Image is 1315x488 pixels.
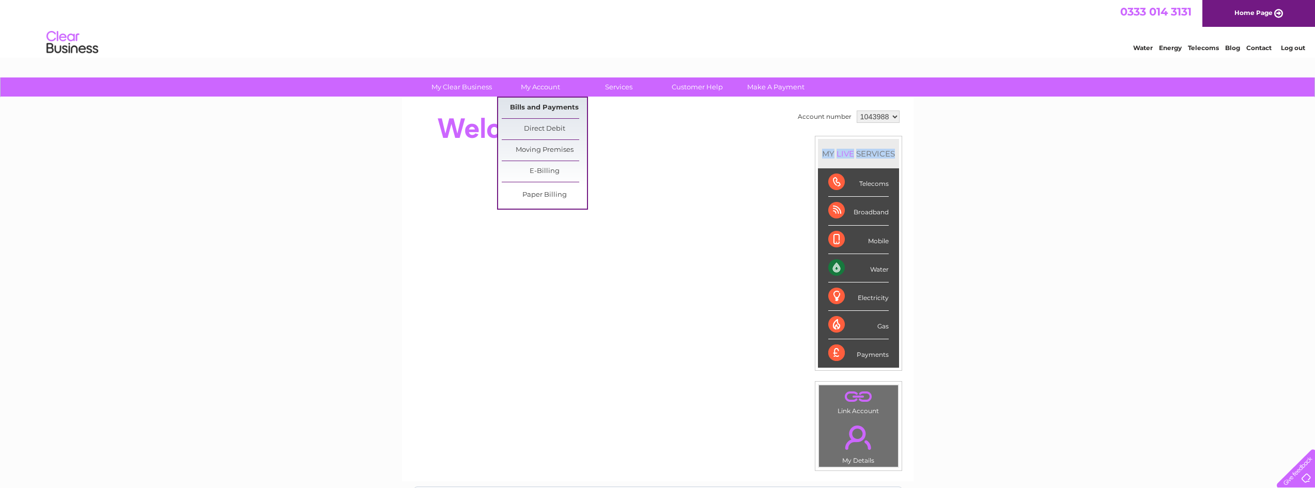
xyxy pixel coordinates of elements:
[795,108,854,125] td: Account number
[828,197,889,225] div: Broadband
[828,168,889,197] div: Telecoms
[828,339,889,367] div: Payments
[733,77,818,97] a: Make A Payment
[1281,44,1305,52] a: Log out
[828,311,889,339] div: Gas
[822,419,895,455] a: .
[502,185,587,206] a: Paper Billing
[498,77,583,97] a: My Account
[502,98,587,118] a: Bills and Payments
[822,388,895,406] a: .
[46,27,99,58] img: logo.png
[502,119,587,139] a: Direct Debit
[414,6,902,50] div: Clear Business is a trading name of Verastar Limited (registered in [GEOGRAPHIC_DATA] No. 3667643...
[502,140,587,161] a: Moving Premises
[818,385,899,417] td: Link Account
[419,77,504,97] a: My Clear Business
[576,77,661,97] a: Services
[818,139,899,168] div: MY SERVICES
[655,77,740,97] a: Customer Help
[1225,44,1240,52] a: Blog
[834,149,856,159] div: LIVE
[502,161,587,182] a: E-Billing
[828,282,889,311] div: Electricity
[828,254,889,282] div: Water
[1159,44,1182,52] a: Energy
[1188,44,1219,52] a: Telecoms
[1246,44,1272,52] a: Contact
[828,226,889,254] div: Mobile
[1120,5,1192,18] a: 0333 014 3131
[1133,44,1153,52] a: Water
[818,417,899,467] td: My Details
